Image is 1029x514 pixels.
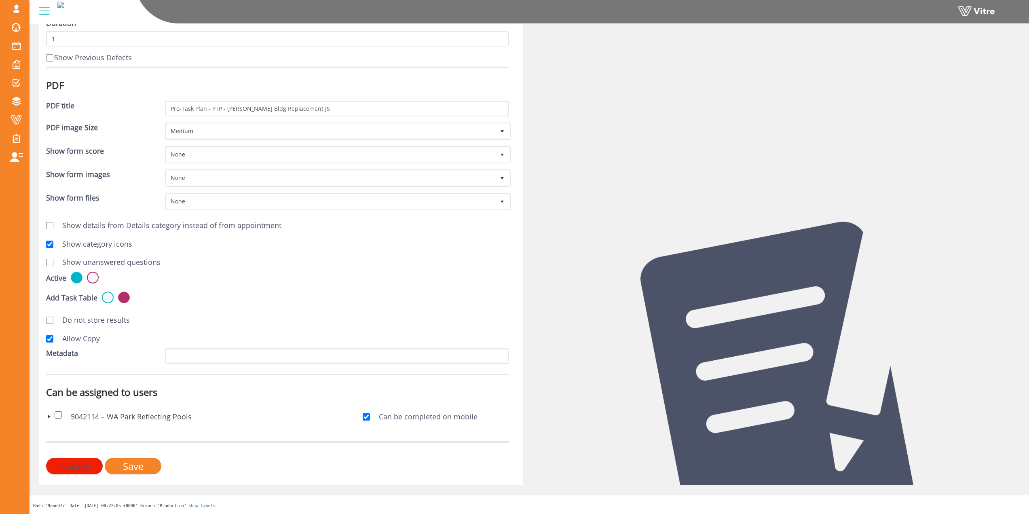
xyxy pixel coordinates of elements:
label: Show form files [46,193,99,203]
h3: Can be assigned to users [46,387,509,398]
label: Can be completed on mobile [371,412,478,422]
label: Metadata [46,348,78,359]
span: None [166,147,495,162]
label: Show category icons [54,239,132,250]
span: 5042114 – WA Park Reflecting Pools [71,412,192,421]
label: Show form score [46,146,104,157]
span: Medium [166,124,495,138]
span: Hash '9aaed77' Date '[DATE] 08:22:05 +0000' Branch 'Production' [33,503,186,508]
input: Allow Copy [46,335,53,343]
span: select [495,171,509,185]
input: Show category icons [46,241,53,248]
span: select [495,194,509,209]
input: Cancel [46,458,103,474]
label: PDF image Size [46,123,98,133]
span: select [495,147,509,162]
label: PDF title [46,101,74,111]
label: Show Previous Defects [46,53,132,63]
input: Show details from Details category instead of from appointment [46,222,53,229]
label: Do not store results [54,315,130,326]
input: Do not store results [46,317,53,324]
img: 145bab0d-ac9d-4db8-abe7-48df42b8fa0a.png [57,2,64,8]
label: Active [46,273,66,283]
input: Save [105,458,161,474]
label: Show form images [46,169,110,180]
input: Show Previous Defects [46,54,53,61]
label: Show details from Details category instead of from appointment [54,220,281,231]
a: Show Labels [188,503,215,508]
label: Add Task Table [46,293,97,303]
input: Show unanswered questions [46,259,53,266]
label: Show unanswered questions [54,257,161,268]
span: None [166,171,495,185]
input: Can be completed on mobile [363,413,370,421]
span: select [495,124,509,138]
span: None [166,194,495,209]
label: Allow Copy [54,334,100,344]
h3: PDF [46,80,509,91]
